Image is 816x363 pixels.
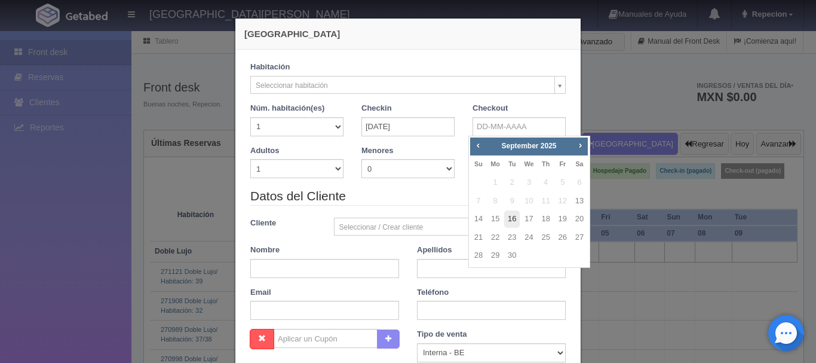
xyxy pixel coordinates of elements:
[250,145,279,157] label: Adultos
[471,211,486,228] a: 14
[250,187,566,206] legend: Datos del Cliente
[575,160,583,167] span: Saturday
[490,160,500,167] span: Monday
[250,287,271,298] label: Email
[339,218,550,236] span: Seleccionar / Crear cliente
[361,103,392,114] label: Checkin
[473,117,566,136] input: DD-MM-AAAA
[542,160,550,167] span: Thursday
[572,193,587,210] a: 13
[334,218,566,236] a: Seleccionar / Crear cliente
[487,174,503,191] span: 1
[504,193,520,210] span: 9
[541,142,557,150] span: 2025
[473,103,508,114] label: Checkout
[471,193,486,210] span: 7
[521,229,536,246] a: 24
[487,211,503,228] a: 15
[504,229,520,246] a: 23
[538,211,554,228] a: 18
[487,193,503,210] span: 8
[471,247,486,264] a: 28
[474,160,483,167] span: Sunday
[575,141,585,150] span: Next
[574,139,587,152] a: Next
[555,174,570,191] span: 5
[471,229,486,246] a: 21
[555,193,570,210] span: 12
[361,117,455,136] input: DD-MM-AAAA
[538,174,554,191] span: 4
[250,62,290,73] label: Habitación
[417,329,467,340] label: Tipo de venta
[521,174,536,191] span: 3
[256,77,550,94] span: Seleccionar habitación
[241,218,325,229] label: Cliente
[555,229,570,246] a: 26
[244,28,572,40] h4: [GEOGRAPHIC_DATA]
[274,329,378,348] input: Aplicar un Cupón
[572,229,587,246] a: 27
[250,76,566,94] a: Seleccionar habitación
[417,245,452,256] label: Apellidos
[504,211,520,228] a: 16
[250,103,324,114] label: Núm. habitación(es)
[250,245,280,256] label: Nombre
[504,247,520,264] a: 30
[572,174,587,191] span: 6
[417,287,449,298] label: Teléfono
[508,160,516,167] span: Tuesday
[487,247,503,264] a: 29
[559,160,566,167] span: Friday
[361,145,393,157] label: Menores
[521,193,536,210] span: 10
[572,211,587,228] a: 20
[471,139,484,152] a: Prev
[501,142,538,150] span: September
[538,193,554,210] span: 11
[504,174,520,191] span: 2
[555,211,570,228] a: 19
[487,229,503,246] a: 22
[524,160,533,167] span: Wednesday
[521,211,536,228] a: 17
[473,141,483,150] span: Prev
[538,229,554,246] a: 25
